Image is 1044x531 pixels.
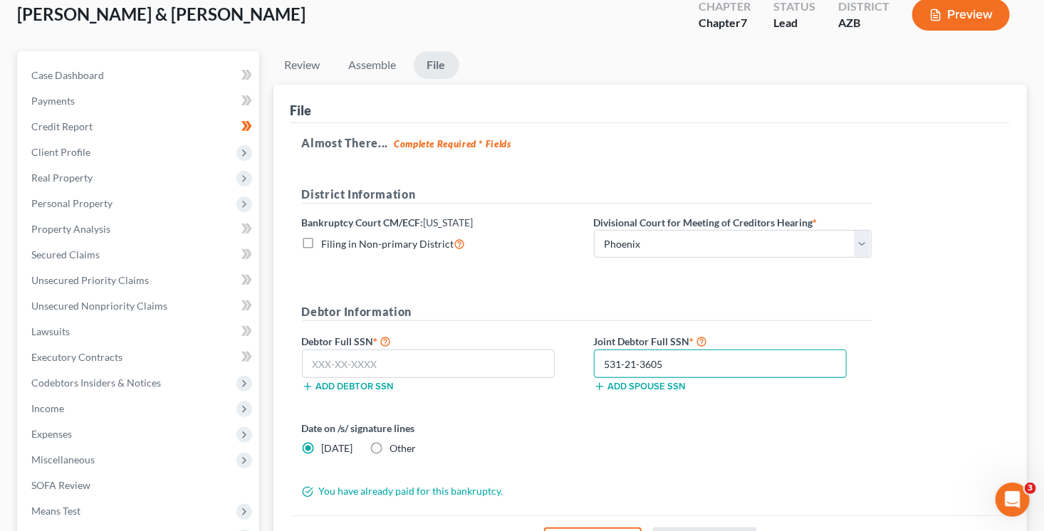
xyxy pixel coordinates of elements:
div: AZB [838,15,889,31]
span: Unsecured Nonpriority Claims [31,300,167,312]
label: Joint Debtor Full SSN [587,332,879,349]
span: Payments [31,95,75,107]
div: You have already paid for this bankruptcy. [295,484,879,498]
span: Real Property [31,172,93,184]
h5: Debtor Information [302,303,872,321]
a: Unsecured Priority Claims [20,268,259,293]
a: Assemble [338,51,408,79]
input: XXX-XX-XXXX [594,349,847,378]
span: [PERSON_NAME] & [PERSON_NAME] [17,4,306,24]
a: Property Analysis [20,216,259,242]
span: Credit Report [31,120,93,132]
span: Secured Claims [31,248,100,261]
span: Personal Property [31,197,113,209]
div: File [291,102,312,119]
span: Miscellaneous [31,453,95,466]
span: Case Dashboard [31,69,104,81]
a: Credit Report [20,114,259,140]
span: Client Profile [31,146,90,158]
span: Means Test [31,505,80,517]
a: Payments [20,88,259,114]
label: Debtor Full SSN [295,332,587,349]
input: XXX-XX-XXXX [302,349,555,378]
label: Bankruptcy Court CM/ECF: [302,215,474,230]
h5: Almost There... [302,135,999,152]
span: Filing in Non-primary District [322,238,454,250]
span: Unsecured Priority Claims [31,274,149,286]
a: Executory Contracts [20,345,259,370]
h5: District Information [302,186,872,204]
button: Add debtor SSN [302,381,394,392]
span: Lawsuits [31,325,70,337]
span: [DATE] [322,442,353,454]
a: File [414,51,459,79]
a: Lawsuits [20,319,259,345]
div: Lead [773,15,815,31]
span: [US_STATE] [424,216,474,228]
span: Other [390,442,417,454]
iframe: Intercom live chat [996,483,1030,517]
strong: Complete Required * Fields [394,138,511,149]
a: Review [273,51,332,79]
a: SOFA Review [20,473,259,498]
a: Unsecured Nonpriority Claims [20,293,259,319]
div: Chapter [699,15,751,31]
span: SOFA Review [31,479,90,491]
span: Income [31,402,64,414]
span: Codebtors Insiders & Notices [31,377,161,389]
a: Case Dashboard [20,63,259,88]
span: Property Analysis [31,223,110,235]
span: Executory Contracts [31,351,122,363]
span: 7 [741,16,747,29]
a: Secured Claims [20,242,259,268]
span: Expenses [31,428,72,440]
label: Date on /s/ signature lines [302,421,580,436]
span: 3 [1025,483,1036,494]
button: Add spouse SSN [594,381,686,392]
label: Divisional Court for Meeting of Creditors Hearing [594,215,818,230]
